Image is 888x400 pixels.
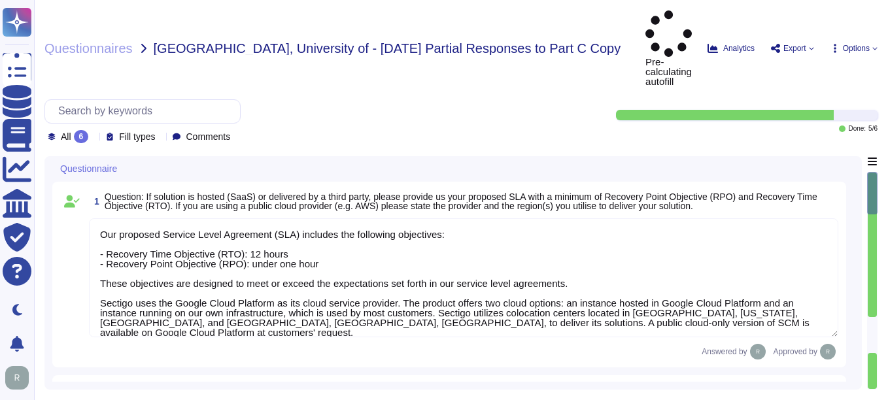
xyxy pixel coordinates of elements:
span: [GEOGRAPHIC_DATA], University of - [DATE] Partial Responses to Part C Copy [154,42,621,55]
span: 1 [89,197,99,206]
span: Approved by [774,348,817,356]
button: user [3,363,38,392]
span: Question: If solution is hosted (SaaS) or delivered by a third party, please provide us your prop... [105,192,817,211]
span: Options [843,44,870,52]
input: Search by keywords [52,100,240,123]
span: All [61,132,71,141]
button: Analytics [708,43,755,54]
span: Pre-calculating autofill [645,10,692,86]
span: Done: [848,125,866,132]
span: Analytics [723,44,755,52]
span: Export [783,44,806,52]
span: Fill types [119,132,155,141]
span: Comments [186,132,230,141]
img: user [5,366,29,390]
img: user [750,344,766,359]
span: Answered by [702,348,747,356]
div: 6 [74,130,89,143]
img: user [820,344,836,359]
span: 5 / 6 [868,125,878,132]
textarea: Our proposed Service Level Agreement (SLA) includes the following objectives: - Recovery Time Obj... [89,218,838,337]
span: Questionnaire [60,164,117,173]
span: Questionnaires [44,42,133,55]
